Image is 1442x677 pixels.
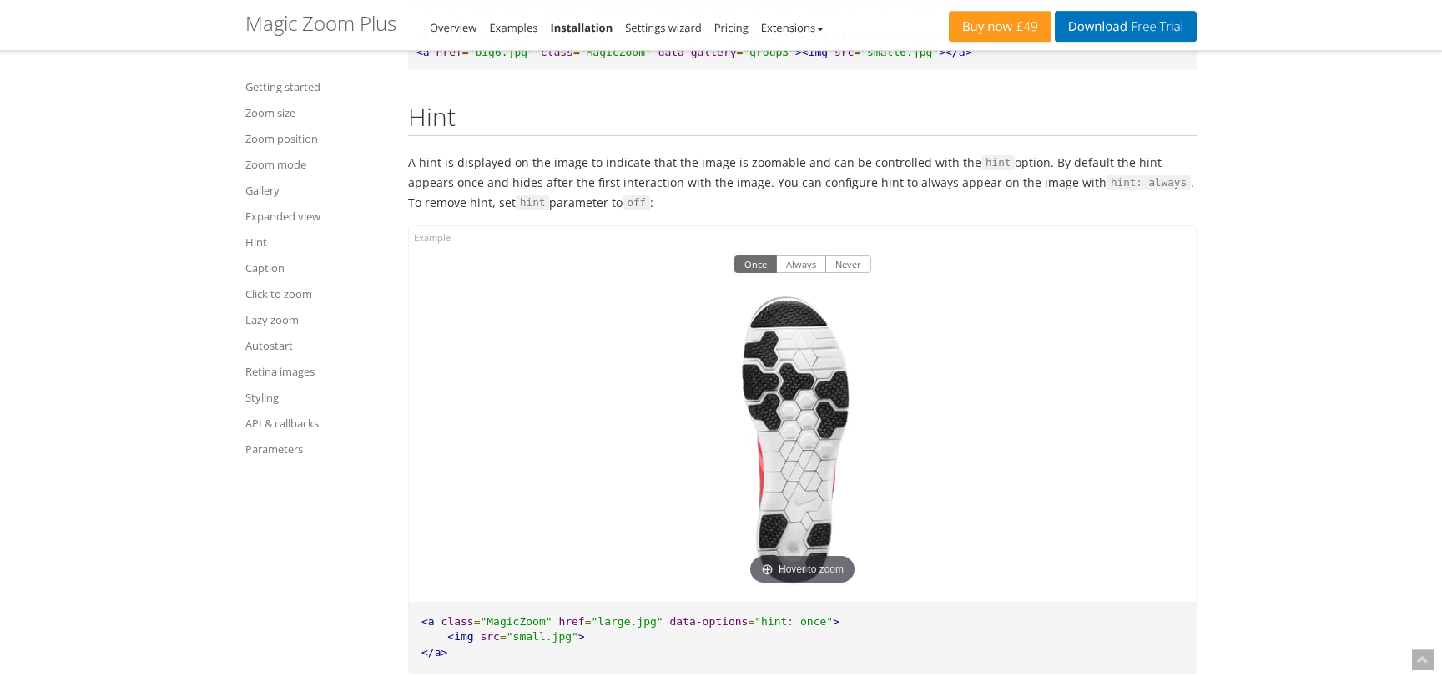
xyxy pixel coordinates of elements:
span: = [854,46,860,58]
span: <a [421,615,435,628]
button: Once [734,255,777,274]
a: Hover to zoom [718,287,888,589]
span: ></a> [939,46,971,58]
span: src [834,46,854,58]
span: src [480,630,499,643]
a: Extensions [761,20,824,35]
a: Zoom position [245,129,387,149]
span: <img [447,630,473,643]
a: Installation [550,20,613,35]
code: hint [981,155,1015,170]
a: Zoom mode [245,154,387,174]
code: hint: always [1107,175,1191,190]
h2: Hint [408,103,1197,136]
span: "big6.jpg" [469,46,534,58]
span: data-gallery [658,46,737,58]
code: off [623,195,650,210]
span: class [541,46,573,58]
span: "hint: once" [754,615,833,628]
h1: Magic Zoom Plus [245,13,396,34]
span: = [737,46,744,58]
span: href [436,46,461,58]
span: data-options [669,615,748,628]
a: Buy now£49 [949,11,1051,42]
a: Pricing [714,20,749,35]
a: DownloadFree Trial [1055,11,1197,42]
span: class [441,615,473,628]
span: = [474,615,481,628]
a: Click to zoom [245,284,387,304]
a: API & callbacks [245,413,387,433]
span: "small6.jpg" [860,46,939,58]
a: Hint [245,232,387,252]
span: = [573,46,580,58]
span: Free Trial [1127,20,1183,33]
span: ><img [795,46,828,58]
span: = [462,46,469,58]
a: Gallery [245,180,387,200]
a: Styling [245,387,387,407]
span: "small.jpg" [507,630,578,643]
a: Examples [489,20,537,35]
a: Lazy zoom [245,310,387,330]
code: hint [516,195,549,210]
a: Zoom size [245,103,387,123]
span: = [585,615,592,628]
span: "MagicZoom" [480,615,552,628]
span: </a> [421,646,447,659]
span: "large.jpg" [592,615,663,628]
span: <a [416,46,430,58]
button: Always [776,255,826,274]
a: Expanded view [245,206,387,226]
a: Retina images [245,361,387,381]
a: Overview [430,20,476,35]
a: Parameters [245,439,387,459]
a: Caption [245,258,387,278]
a: Getting started [245,77,387,97]
span: > [578,630,585,643]
span: = [748,615,754,628]
a: Settings wizard [625,20,702,35]
button: Never [825,255,871,274]
span: href [558,615,584,628]
span: = [500,630,507,643]
span: "group3" [743,46,795,58]
a: Autostart [245,336,387,356]
span: "MagicZoom" [580,46,652,58]
span: > [833,615,839,628]
span: £49 [1012,20,1038,33]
